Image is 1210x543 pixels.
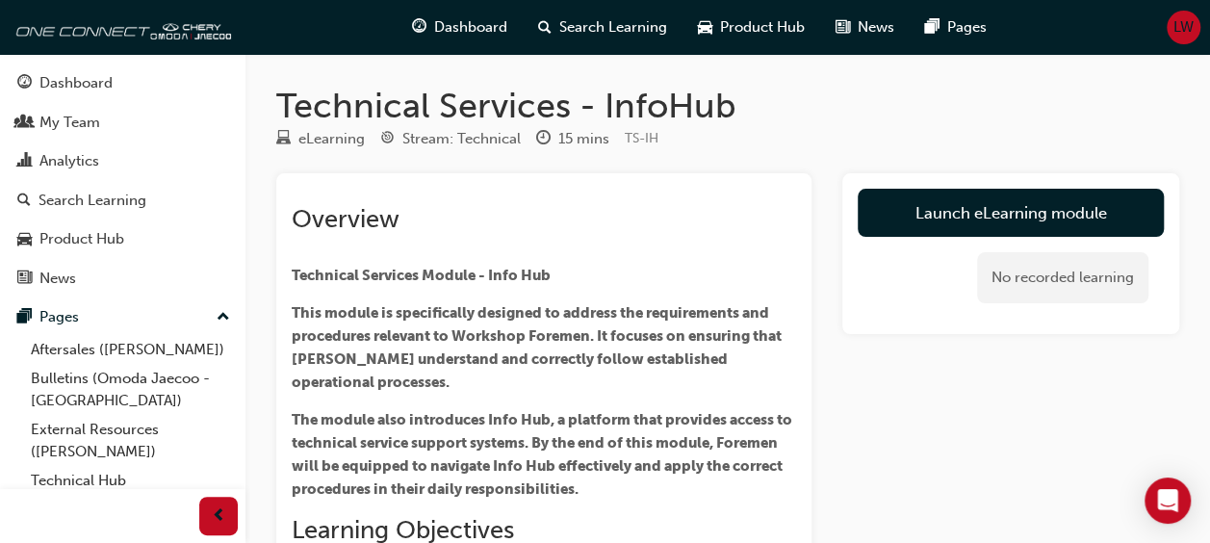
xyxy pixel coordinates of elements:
[8,62,238,299] button: DashboardMy TeamAnalyticsSearch LearningProduct HubNews
[39,72,113,94] div: Dashboard
[1167,11,1200,44] button: LW
[380,131,395,148] span: target-icon
[39,190,146,212] div: Search Learning
[212,504,226,529] span: prev-icon
[380,127,521,151] div: Stream
[434,16,507,39] span: Dashboard
[276,127,365,151] div: Type
[292,267,551,284] span: Technical Services Module - Info Hub
[8,105,238,141] a: My Team
[977,252,1148,303] div: No recorded learning
[39,268,76,290] div: News
[217,305,230,330] span: up-icon
[8,261,238,297] a: News
[39,228,124,250] div: Product Hub
[682,8,820,47] a: car-iconProduct Hub
[17,193,31,210] span: search-icon
[910,8,1002,47] a: pages-iconPages
[1173,16,1194,39] span: LW
[536,127,609,151] div: Duration
[23,466,238,517] a: Technical Hub ([PERSON_NAME])
[17,75,32,92] span: guage-icon
[17,153,32,170] span: chart-icon
[625,130,658,146] span: Learning resource code
[720,16,805,39] span: Product Hub
[559,16,667,39] span: Search Learning
[39,150,99,172] div: Analytics
[8,299,238,335] button: Pages
[538,15,552,39] span: search-icon
[925,15,940,39] span: pages-icon
[8,221,238,257] a: Product Hub
[17,271,32,288] span: news-icon
[412,15,426,39] span: guage-icon
[858,189,1164,237] a: Launch eLearning module
[17,309,32,326] span: pages-icon
[39,306,79,328] div: Pages
[23,415,238,466] a: External Resources ([PERSON_NAME])
[292,411,795,498] span: The module also introduces Info Hub, a platform that provides access to technical service support...
[298,128,365,150] div: eLearning
[558,128,609,150] div: 15 mins
[276,85,1179,127] h1: Technical Services - InfoHub
[836,15,850,39] span: news-icon
[523,8,682,47] a: search-iconSearch Learning
[17,231,32,248] span: car-icon
[8,183,238,219] a: Search Learning
[23,364,238,415] a: Bulletins (Omoda Jaecoo - [GEOGRAPHIC_DATA])
[23,335,238,365] a: Aftersales ([PERSON_NAME])
[10,8,231,46] img: oneconnect
[17,115,32,132] span: people-icon
[536,131,551,148] span: clock-icon
[276,131,291,148] span: learningResourceType_ELEARNING-icon
[698,15,712,39] span: car-icon
[402,128,521,150] div: Stream: Technical
[292,304,785,391] span: This module is specifically designed to address the requirements and procedures relevant to Works...
[39,112,100,134] div: My Team
[858,16,894,39] span: News
[947,16,987,39] span: Pages
[1145,478,1191,524] div: Open Intercom Messenger
[397,8,523,47] a: guage-iconDashboard
[8,143,238,179] a: Analytics
[292,204,399,234] span: Overview
[820,8,910,47] a: news-iconNews
[8,65,238,101] a: Dashboard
